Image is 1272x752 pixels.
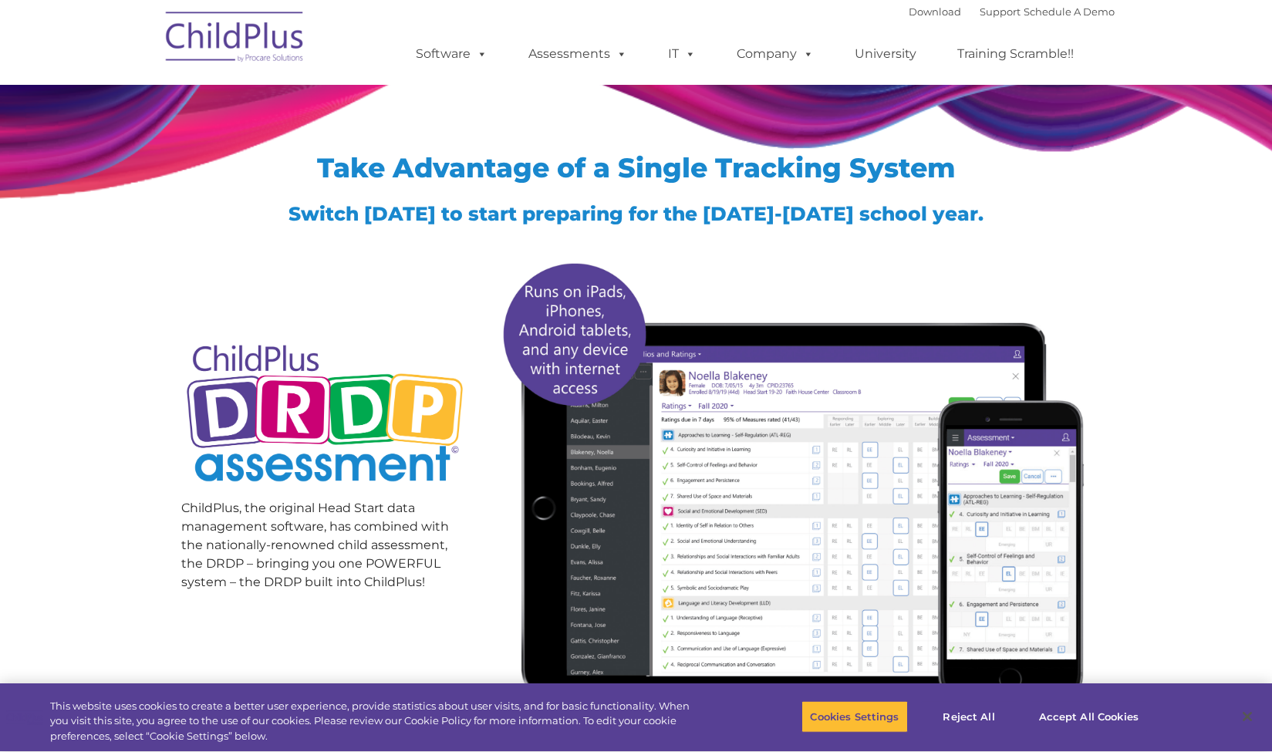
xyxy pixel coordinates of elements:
[909,5,961,18] a: Download
[980,5,1021,18] a: Support
[288,202,984,225] span: Switch [DATE] to start preparing for the [DATE]-[DATE] school year.
[721,39,829,69] a: Company
[909,5,1115,18] font: |
[839,39,932,69] a: University
[1230,700,1264,733] button: Close
[492,251,1091,710] img: All-devices
[317,151,956,184] span: Take Advantage of a Single Tracking System
[921,700,1017,733] button: Reject All
[1024,5,1115,18] a: Schedule A Demo
[942,39,1089,69] a: Training Scramble!!
[801,700,907,733] button: Cookies Settings
[158,1,312,78] img: ChildPlus by Procare Solutions
[50,699,700,744] div: This website uses cookies to create a better user experience, provide statistics about user visit...
[181,328,469,503] img: Copyright - DRDP Logo
[400,39,503,69] a: Software
[513,39,643,69] a: Assessments
[1031,700,1147,733] button: Accept All Cookies
[653,39,711,69] a: IT
[181,501,449,589] span: ChildPlus, the original Head Start data management software, has combined with the nationally-ren...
